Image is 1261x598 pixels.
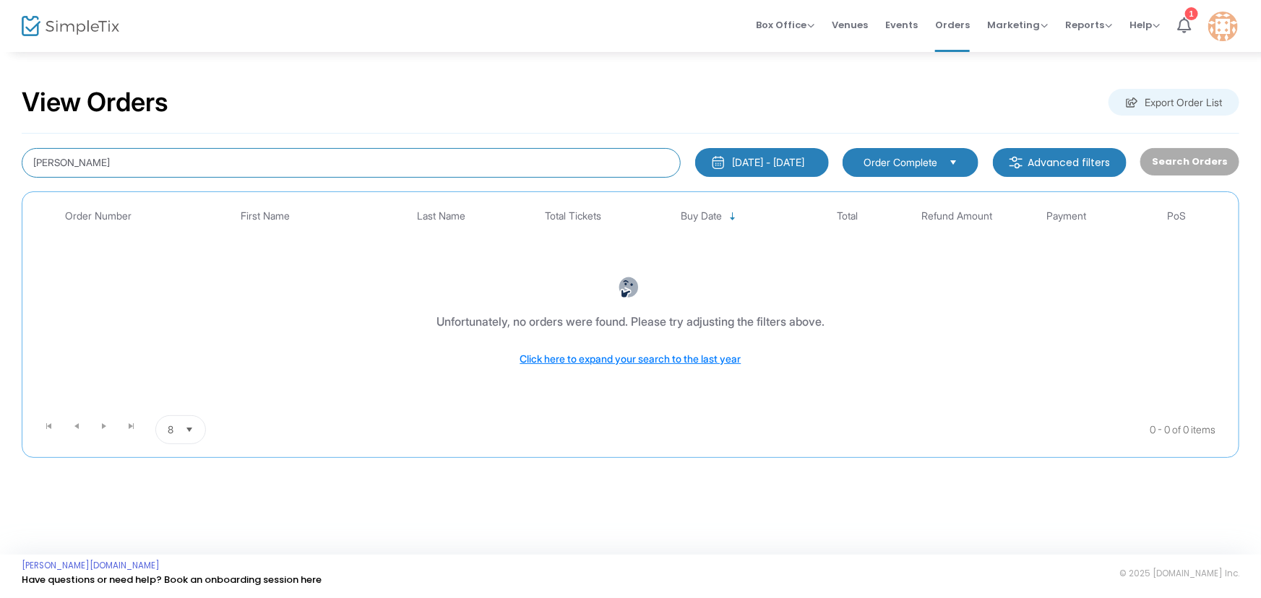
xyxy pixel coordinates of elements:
div: Unfortunately, no orders were found. Please try adjusting the filters above. [436,313,825,330]
button: Select [179,416,199,443]
span: Buy Date [681,210,723,222]
span: Box Office [756,18,814,32]
div: [DATE] - [DATE] [733,155,805,170]
span: Orders [935,6,970,43]
span: Venues [832,6,868,43]
span: Click here to expand your search to the last year [520,352,741,365]
span: 8 [168,422,173,437]
img: face-thinking.png [618,277,640,298]
div: 1 [1185,7,1198,20]
kendo-pager-info: 0 - 0 of 0 items [350,415,1215,444]
span: Sortable [728,211,739,222]
th: Refund Amount [902,199,1012,233]
span: Payment [1047,210,1087,222]
span: Order Number [65,210,132,222]
span: Last Name [417,210,465,222]
m-button: Advanced filters [993,148,1127,177]
button: [DATE] - [DATE] [695,148,829,177]
th: Total [792,199,902,233]
span: PoS [1167,210,1186,222]
span: Help [1129,18,1160,32]
span: Reports [1065,18,1112,32]
span: Order Complete [864,155,937,170]
span: First Name [241,210,290,222]
h2: View Orders [22,87,168,118]
div: Data table [30,199,1231,409]
span: Events [885,6,918,43]
a: [PERSON_NAME][DOMAIN_NAME] [22,560,160,571]
input: Search by name, email, phone, order number, ip address, or last 4 digits of card [22,148,681,178]
button: Select [943,155,963,170]
a: Have questions or need help? Book an onboarding session here [22,573,322,586]
span: © 2025 [DOMAIN_NAME] Inc. [1119,568,1239,579]
img: monthly [711,155,726,170]
img: filter [1009,155,1023,170]
th: Total Tickets [518,199,628,233]
span: Marketing [987,18,1048,32]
